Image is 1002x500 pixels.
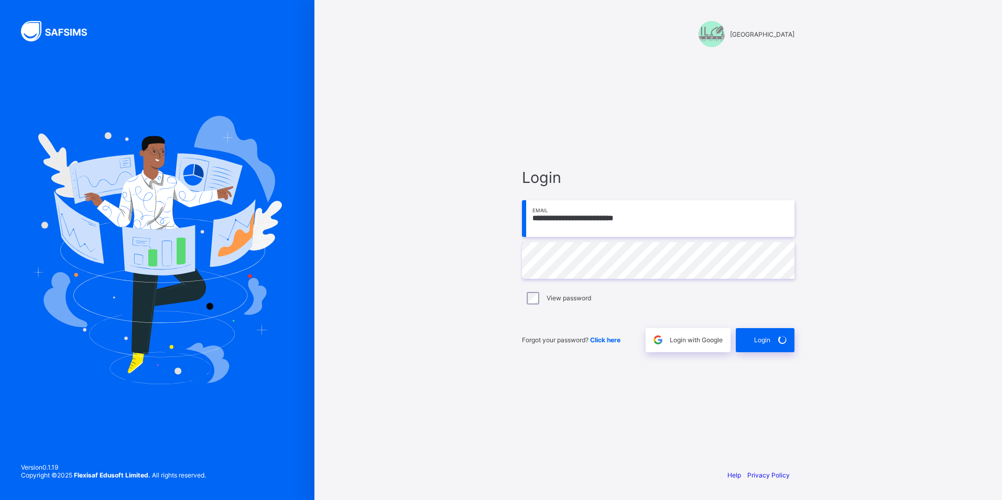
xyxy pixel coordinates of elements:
a: Help [727,471,741,479]
a: Click here [590,336,620,344]
img: google.396cfc9801f0270233282035f929180a.svg [652,334,664,346]
span: Version 0.1.19 [21,463,206,471]
span: [GEOGRAPHIC_DATA] [730,30,794,38]
strong: Flexisaf Edusoft Limited. [74,471,150,479]
span: Login [754,336,770,344]
span: Login with Google [670,336,723,344]
span: Forgot your password? [522,336,620,344]
span: Copyright © 2025 All rights reserved. [21,471,206,479]
img: Hero Image [32,116,282,384]
img: SAFSIMS Logo [21,21,100,41]
span: Login [522,168,794,187]
a: Privacy Policy [747,471,790,479]
label: View password [547,294,591,302]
